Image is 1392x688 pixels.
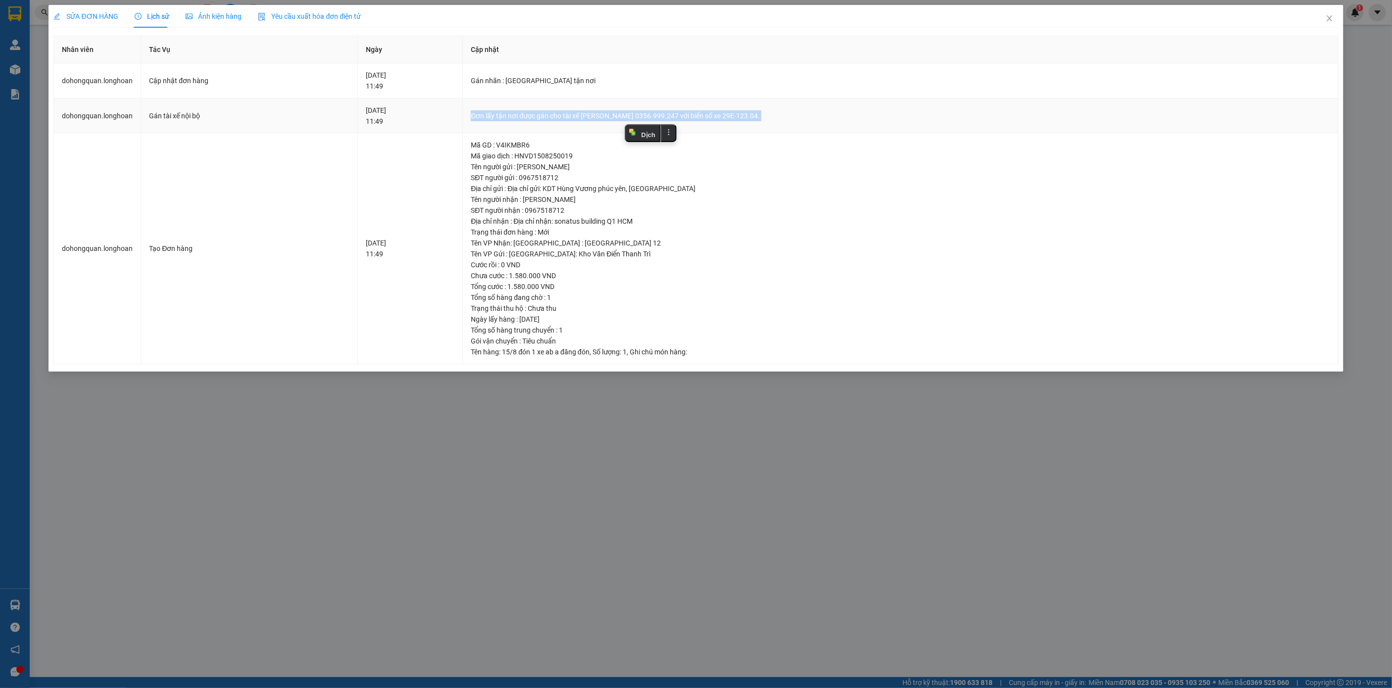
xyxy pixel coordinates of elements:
div: Gói vận chuyển : Tiêu chuẩn [471,336,1330,346]
div: SĐT người gửi : 0967518712 [471,172,1330,183]
th: Tác Vụ [141,36,358,63]
td: dohongquan.longhoan [54,63,141,98]
th: Ngày [358,36,463,63]
span: SỬA ĐƠN HÀNG [53,12,118,20]
img: icon [258,13,266,21]
div: Tổng cước : 1.580.000 VND [471,281,1330,292]
div: Trạng thái đơn hàng : Mới [471,227,1330,238]
div: Tên VP Nhận: [GEOGRAPHIC_DATA] : [GEOGRAPHIC_DATA] 12 [471,238,1330,248]
div: Gán nhãn : [GEOGRAPHIC_DATA] tận nơi [471,75,1330,86]
td: dohongquan.longhoan [54,98,141,134]
span: picture [186,13,193,20]
div: Tổng số hàng trung chuyển : 1 [471,325,1330,336]
div: Gán tài xế nội bộ [149,110,349,121]
div: Cập nhật đơn hàng [149,75,349,86]
div: Mã giao dịch : HNVD1508250019 [471,150,1330,161]
th: Cập nhật [463,36,1338,63]
div: Trạng thái thu hộ : Chưa thu [471,303,1330,314]
div: Chưa cước : 1.580.000 VND [471,270,1330,281]
span: 1 [623,348,627,356]
span: Lịch sử [135,12,170,20]
div: Tổng số hàng đang chờ : 1 [471,292,1330,303]
td: dohongquan.longhoan [54,133,141,364]
div: Tên hàng: , Số lượng: , Ghi chú món hàng: [471,346,1330,357]
span: close [1326,14,1334,22]
div: [DATE] 11:49 [366,70,454,92]
div: Địa chỉ nhận : Địa chỉ nhận: sonatus building Q1 HCM [471,216,1330,227]
div: Ngày lấy hàng : [DATE] [471,314,1330,325]
div: [DATE] 11:49 [366,105,454,127]
div: SĐT người nhận : 0967518712 [471,205,1330,216]
th: Nhân viên [54,36,141,63]
div: Mã GD : V4IKMBR6 [471,140,1330,150]
div: Cước rồi : 0 VND [471,259,1330,270]
div: [DATE] 11:49 [366,238,454,259]
span: 15/8 đón 1 xe ab a đăng đón [502,348,589,356]
div: Tên người gửi : [PERSON_NAME] [471,161,1330,172]
span: edit [53,13,60,20]
span: Ảnh kiện hàng [186,12,242,20]
div: Địa chỉ gửi : Địa chỉ gửi: KDT Hùng Vương phúc yên, [GEOGRAPHIC_DATA] [471,183,1330,194]
div: Tên người nhận : [PERSON_NAME] [471,194,1330,205]
div: Đơn lấy tận nơi được gán cho tài xế [PERSON_NAME] 0356.999.247 với biển số xe 29E-123.04. [471,110,1330,121]
span: clock-circle [135,13,142,20]
button: Close [1316,5,1343,33]
div: Tạo Đơn hàng [149,243,349,254]
span: Yêu cầu xuất hóa đơn điện tử [258,12,361,20]
div: Tên VP Gửi : [GEOGRAPHIC_DATA]: Kho Văn Điển Thanh Trì [471,248,1330,259]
